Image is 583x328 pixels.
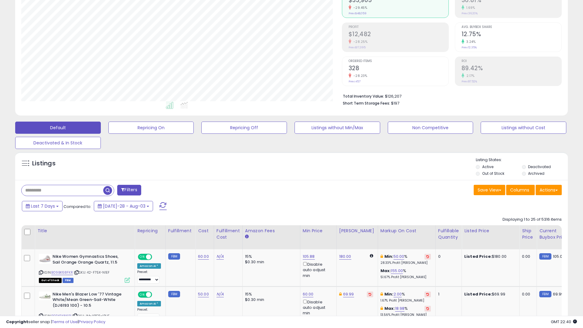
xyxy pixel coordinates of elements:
[482,171,504,176] label: Out of Stock
[343,94,384,99] b: Total Inventory Value:
[438,292,457,297] div: 1
[380,228,433,234] div: Markup on Cost
[245,254,295,259] div: 15%
[303,299,332,316] div: Disable auto adjust min
[198,254,209,260] a: 60.00
[343,291,354,297] a: 69.99
[168,291,180,297] small: FBM
[245,228,298,234] div: Amazon Fees
[53,254,126,267] b: Nike Women Gymnastics Shoes, Sail Orange Orange Quartz, 11.5
[510,187,529,193] span: Columns
[52,319,78,325] a: Terms of Use
[539,291,551,297] small: FBM
[53,292,126,310] b: Nike Men's Blazer Low '77 Vintage White/Mean Green-Sail-White (DJ6193 100) - 10.5
[349,12,367,15] small: Prev: $48,059
[462,26,561,29] span: Avg. Buybox Share
[151,254,161,260] span: OFF
[39,254,130,282] div: ASIN:
[462,46,477,49] small: Prev: 12.35%
[380,268,431,279] div: %
[216,228,240,240] div: Fulfillment Cost
[503,217,562,223] div: Displaying 1 to 25 of 5316 items
[391,268,403,274] a: 155.00
[351,40,368,44] small: -28.25%
[108,122,194,134] button: Repricing On
[6,319,105,325] div: seller snap | |
[201,122,287,134] button: Repricing Off
[245,292,295,297] div: 15%
[295,122,380,134] button: Listings without Min/Max
[339,254,351,260] a: 180.00
[63,204,91,209] span: Compared to:
[464,292,515,297] div: $69.99
[138,254,146,260] span: ON
[63,278,73,283] span: FBM
[476,157,568,163] p: Listing States:
[303,228,334,234] div: Min Price
[384,306,395,311] b: Max:
[384,291,394,297] b: Min:
[103,203,145,209] span: [DATE]-28 - Aug-03
[380,292,431,303] div: %
[303,254,315,260] a: 105.88
[462,65,561,73] h2: 89.42%
[522,254,532,259] div: 0.00
[384,254,394,259] b: Min:
[528,171,544,176] label: Archived
[6,319,28,325] strong: Copyright
[438,254,457,259] div: 0
[32,159,56,168] h5: Listings
[349,60,448,63] span: Ordered Items
[168,228,193,234] div: Fulfillment
[349,80,360,83] small: Prev: 457
[380,261,431,265] p: 28.33% Profit [PERSON_NAME]
[391,100,399,106] span: $197
[388,122,473,134] button: Non Competitive
[351,5,367,10] small: -29.45%
[303,261,332,278] div: Disable auto adjust min
[380,268,391,274] b: Max:
[168,253,180,260] small: FBM
[22,201,63,211] button: Last 7 Days
[198,228,211,234] div: Cost
[303,291,314,297] a: 60.00
[438,228,459,240] div: Fulfillable Quantity
[464,254,515,259] div: $180.00
[522,228,534,240] div: Ship Price
[522,292,532,297] div: 0.00
[462,60,561,63] span: ROI
[51,270,73,275] a: B09BK68FKR
[380,299,431,303] p: 1.67% Profit [PERSON_NAME]
[539,228,571,240] div: Current Buybox Price
[380,306,431,317] div: %
[94,201,153,211] button: [DATE]-28 - Aug-03
[464,74,475,78] small: 2.17%
[37,228,132,234] div: Title
[464,228,517,234] div: Listed Price
[482,164,493,169] label: Active
[462,31,561,39] h2: 12.75%
[349,46,366,49] small: Prev: $17,395
[138,292,146,297] span: ON
[245,234,249,240] small: Amazon Fees.
[343,101,390,106] b: Short Term Storage Fees:
[216,254,224,260] a: N/A
[39,278,62,283] span: All listings that are currently out of stock and unavailable for purchase on Amazon
[137,308,161,321] div: Preset:
[378,225,435,249] th: The percentage added to the cost of goods (COGS) that forms the calculator for Min & Max prices.
[462,80,477,83] small: Prev: 87.52%
[349,65,448,73] h2: 328
[553,254,565,259] span: 105.09
[39,254,51,264] img: 31eZK9bkodL._SL40_.jpg
[349,31,448,39] h2: $12,482
[464,40,476,44] small: 3.24%
[394,254,404,260] a: 50.00
[462,12,478,15] small: Prev: 36.20%
[481,122,566,134] button: Listings without Cost
[349,26,448,29] span: Profit
[395,306,405,312] a: 18.98
[464,254,492,259] b: Listed Price:
[380,254,431,265] div: %
[351,74,367,78] small: -28.23%
[245,297,295,302] div: $0.30 min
